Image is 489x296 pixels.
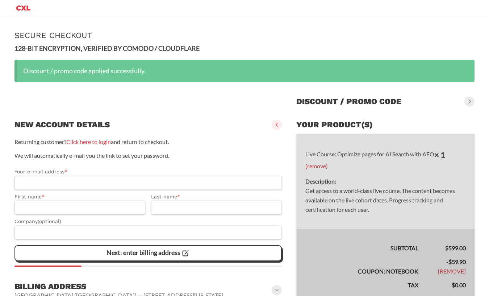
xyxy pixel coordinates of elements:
[66,138,111,145] a: Click here to login
[14,168,282,176] label: Your e-mail address
[14,60,475,82] div: Discount / promo code applied successfully.
[14,193,145,201] label: First name
[296,96,401,107] h3: Discount / promo code
[14,245,282,261] vaadin-button: Next: enter billing address
[38,218,61,224] span: (optional)
[151,193,282,201] label: Last name
[14,137,282,147] p: Returning customer? and return to checkout.
[14,217,282,226] label: Company
[14,31,475,40] h1: Secure Checkout
[14,120,110,130] h3: New account details
[14,44,200,52] strong: 128-BIT ENCRYPTION, VERIFIED BY COMODO / CLOUDFLARE
[14,281,223,292] h3: Billing address
[14,151,282,160] p: We will automatically e-mail you the link to set your password.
